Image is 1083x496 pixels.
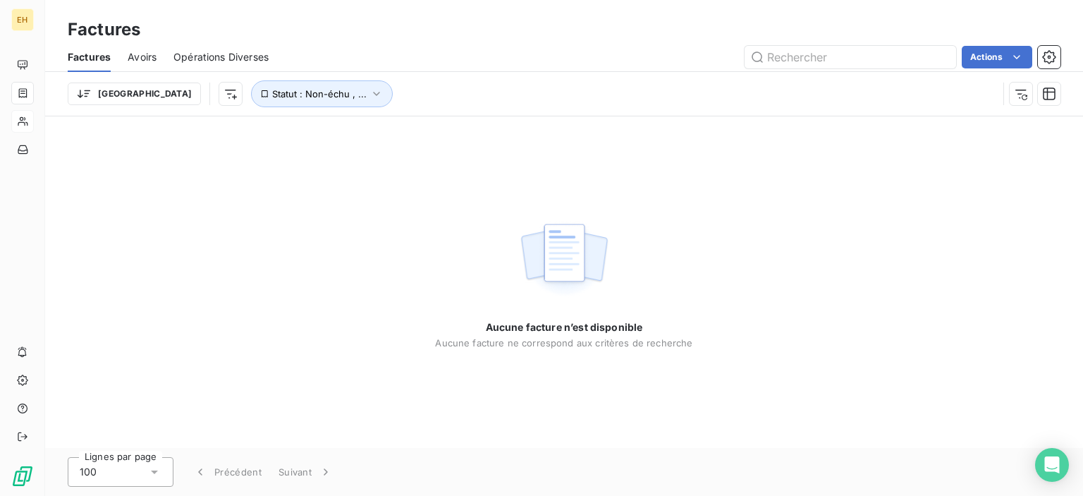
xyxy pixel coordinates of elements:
input: Rechercher [745,46,956,68]
span: 100 [80,465,97,479]
button: [GEOGRAPHIC_DATA] [68,83,201,105]
button: Suivant [270,457,341,487]
button: Actions [962,46,1032,68]
span: Factures [68,50,111,64]
div: EH [11,8,34,31]
h3: Factures [68,17,140,42]
img: empty state [519,216,609,303]
span: Opérations Diverses [173,50,269,64]
span: Aucune facture n’est disponible [486,320,643,334]
button: Statut : Non-échu , ... [251,80,393,107]
span: Aucune facture ne correspond aux critères de recherche [435,337,692,349]
span: Statut : Non-échu , ... [272,88,367,99]
span: Avoirs [128,50,157,64]
button: Précédent [185,457,270,487]
div: Open Intercom Messenger [1035,448,1069,482]
img: Logo LeanPay [11,465,34,488]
